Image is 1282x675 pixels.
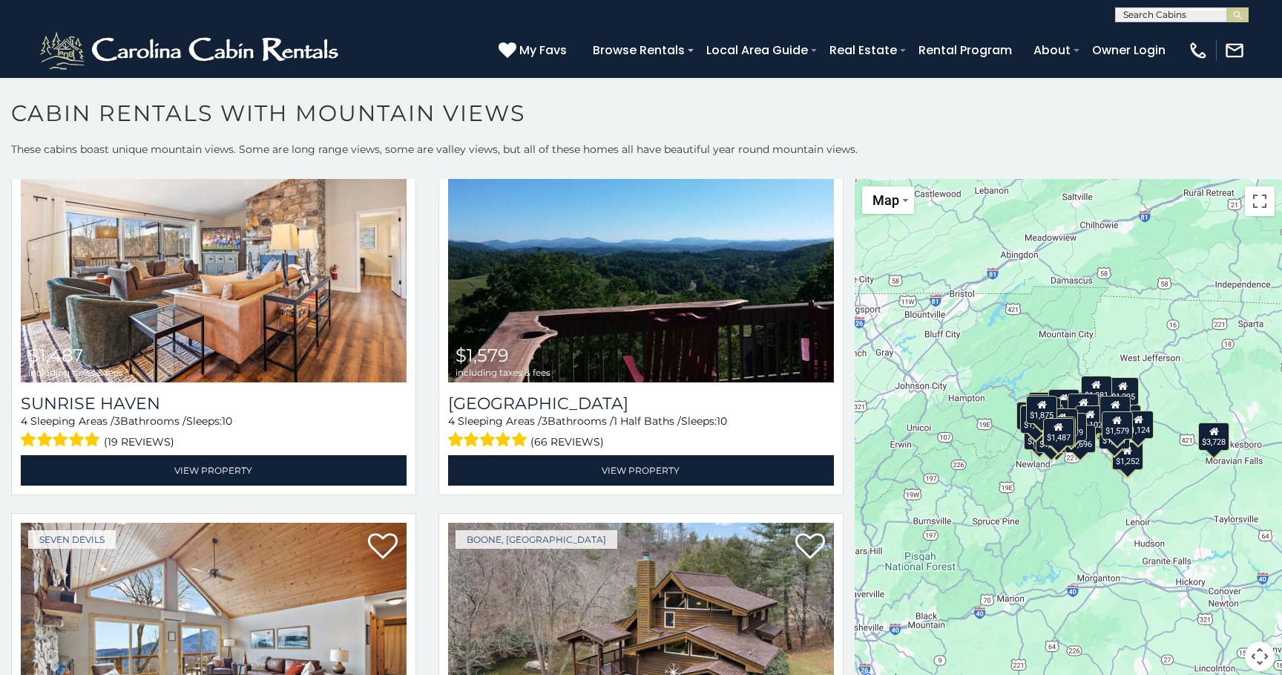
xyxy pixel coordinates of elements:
div: $1,822 [1016,402,1048,430]
div: $1,435 [1033,420,1065,449]
div: Sleeping Areas / Bathrooms / Sleeps: [448,414,834,451]
span: (66 reviews) [530,432,604,451]
a: [GEOGRAPHIC_DATA] [448,394,834,414]
a: My Favs [499,41,571,60]
a: Boone, [GEOGRAPHIC_DATA] [456,530,617,549]
a: Sunrise Haven $1,487 including taxes & fees [21,124,407,382]
div: $1,487 [1043,417,1074,446]
img: Sunrise Haven [21,124,407,382]
a: About [1026,37,1078,63]
div: $1,579 [1102,411,1133,440]
img: mail-regular-white.png [1224,40,1245,61]
a: Local Area Guide [699,37,815,63]
a: Add to favorites [795,532,825,563]
span: 3 [542,414,548,428]
a: View Property [21,455,407,486]
div: $1,882 [1036,424,1067,452]
div: $1,795 [1019,405,1051,433]
div: $2,102 [1075,405,1106,433]
div: $1,395 [1099,395,1131,423]
div: $1,252 [1112,441,1143,469]
div: $1,875 [1026,396,1057,424]
div: $1,432 [1048,388,1079,417]
a: Sunset Lodge $1,579 including taxes & fees [448,124,834,382]
a: Seven Devils [28,530,116,549]
span: 4 [21,414,27,428]
div: $2,077 [1024,421,1055,449]
a: Add to favorites [368,532,398,563]
span: (19 reviews) [104,432,174,451]
div: $1,699 [1047,408,1078,436]
img: Sunset Lodge [448,124,834,382]
div: $1,696 [1065,424,1096,452]
a: Rental Program [911,37,1019,63]
div: $1,295 [1108,377,1139,405]
button: Toggle fullscreen view [1245,186,1275,216]
div: $1,479 [1056,412,1087,440]
a: Real Estate [822,37,904,63]
span: 4 [448,414,455,428]
img: White-1-2.png [37,28,345,73]
div: $1,124 [1122,410,1154,438]
span: including taxes & fees [456,368,550,377]
span: 10 [222,414,232,428]
div: Sleeping Areas / Bathrooms / Sleeps: [21,414,407,451]
a: View Property [448,455,834,486]
a: Sunrise Haven [21,394,407,414]
div: $3,728 [1198,422,1229,450]
div: $1,081 [1081,376,1112,404]
span: 3 [114,414,120,428]
span: $1,487 [28,345,83,366]
h3: Sunset Lodge [448,394,834,414]
div: $1,588 [1028,394,1059,422]
span: Map [872,192,899,208]
span: including taxes & fees [28,368,123,377]
span: My Favs [519,41,567,59]
button: Map camera controls [1245,642,1275,671]
div: $1,791 [1099,420,1130,449]
a: Browse Rentals [585,37,692,63]
div: $1,698 [1045,416,1076,444]
span: $1,579 [456,345,509,366]
span: 10 [717,414,727,428]
div: $1,961 [1068,394,1099,422]
a: Owner Login [1085,37,1173,63]
span: 1 Half Baths / [614,414,681,428]
img: phone-regular-white.png [1188,40,1209,61]
button: Change map style [862,186,914,214]
div: $1,734 [1028,392,1059,420]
